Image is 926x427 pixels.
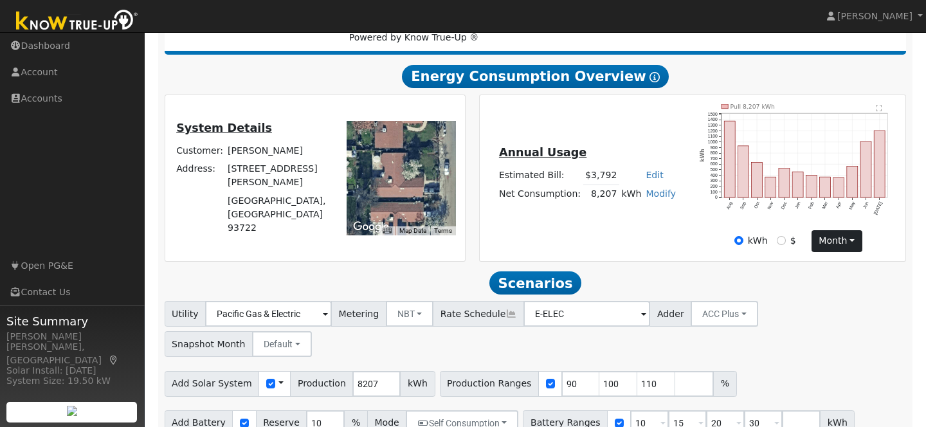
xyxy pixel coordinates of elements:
a: Terms [434,227,452,234]
td: $3,792 [583,167,619,185]
text: Nov [767,201,774,210]
text: Feb [808,201,815,210]
text: 500 [710,167,718,172]
input: Select a Rate Schedule [523,301,650,327]
i: Show Help [649,72,660,82]
rect: onclick="" [860,141,871,197]
button: ACC Plus [691,301,758,327]
span: % [713,371,736,397]
u: Annual Usage [499,146,586,159]
input: kWh [734,236,743,245]
button: month [812,230,862,252]
span: Production [290,371,353,397]
div: System Size: 19.50 kW [6,374,138,388]
text: Mar [821,201,829,210]
td: kWh [619,185,644,203]
text: Jan [794,201,801,210]
a: Edit [646,170,663,180]
rect: onclick="" [833,177,844,197]
div: [PERSON_NAME] [6,330,138,343]
td: [GEOGRAPHIC_DATA], [GEOGRAPHIC_DATA] 93722 [226,192,333,237]
td: [PERSON_NAME] [226,142,333,160]
rect: onclick="" [792,172,803,197]
rect: onclick="" [738,146,749,197]
text: Apr [835,201,843,210]
label: kWh [748,234,768,248]
img: Google [350,219,392,235]
span: Production Ranges [440,371,539,397]
label: $ [790,234,796,248]
rect: onclick="" [752,163,763,198]
text: [DATE] [873,201,884,216]
text: 0 [715,195,718,199]
span: Add Solar System [165,371,260,397]
a: Modify [646,188,676,199]
td: 8,207 [583,185,619,203]
text: 100 [710,190,718,194]
rect: onclick="" [847,167,858,197]
span: Scenarios [489,271,581,295]
text: 1500 [708,112,718,116]
button: NBT [386,301,434,327]
text: kWh [699,149,705,162]
img: retrieve [67,406,77,416]
text: 1000 [708,140,718,144]
text: 1300 [708,123,718,127]
rect: onclick="" [765,177,776,197]
rect: onclick="" [874,131,885,197]
span: Site Summary [6,313,138,330]
button: Keyboard shortcuts [383,226,392,235]
text: 200 [710,184,718,188]
td: Estimated Bill: [496,167,583,185]
a: Map [108,355,120,365]
text: 800 [710,150,718,155]
button: Default [252,331,312,357]
span: Adder [649,301,691,327]
span: [PERSON_NAME] [837,11,912,21]
text: 600 [710,162,718,167]
a: Open this area in Google Maps (opens a new window) [350,219,392,235]
span: Metering [331,301,386,327]
text: 900 [710,145,718,150]
span: Rate Schedule [433,301,524,327]
text: Pull 8,207 kWh [731,103,775,110]
rect: onclick="" [724,121,735,197]
u: System Details [176,122,272,134]
text: 400 [710,173,718,177]
rect: onclick="" [806,176,817,198]
text: May [848,201,857,211]
button: Map Data [399,226,426,235]
text:  [876,104,882,112]
span: Utility [165,301,206,327]
text: Jun [862,201,869,210]
input: $ [777,236,786,245]
text: 1100 [708,134,718,138]
td: Address: [174,160,226,192]
img: Know True-Up [10,7,145,36]
td: Customer: [174,142,226,160]
text: Dec [780,201,788,210]
rect: onclick="" [820,177,831,197]
text: 700 [710,156,718,161]
div: [PERSON_NAME], [GEOGRAPHIC_DATA] [6,340,138,367]
span: Energy Consumption Overview [402,65,668,88]
text: Oct [753,201,760,210]
td: Net Consumption: [496,185,583,203]
rect: onclick="" [779,168,790,198]
text: 300 [710,179,718,183]
td: [STREET_ADDRESS][PERSON_NAME] [226,160,333,192]
span: Snapshot Month [165,331,253,357]
span: kWh [400,371,435,397]
text: Aug [725,201,733,211]
text: 1400 [708,118,718,122]
div: Solar Install: [DATE] [6,364,138,377]
text: Sep [739,201,747,211]
text: 1200 [708,129,718,133]
input: Select a Utility [205,301,332,327]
